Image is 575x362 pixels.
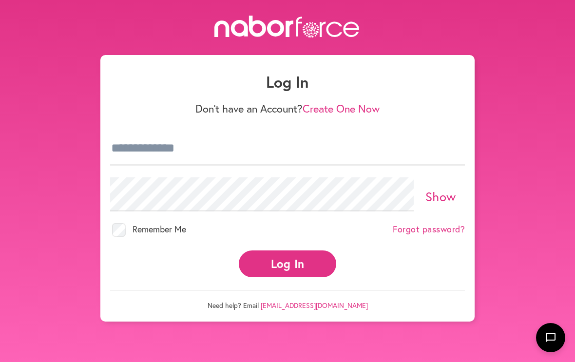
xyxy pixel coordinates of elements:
[110,102,465,115] p: Don't have an Account?
[303,101,380,115] a: Create One Now
[133,223,186,235] span: Remember Me
[425,188,456,205] a: Show
[110,290,465,310] p: Need help? Email
[393,224,465,235] a: Forgot password?
[261,301,368,310] a: [EMAIL_ADDRESS][DOMAIN_NAME]
[239,250,336,277] button: Log In
[110,73,465,91] h1: Log In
